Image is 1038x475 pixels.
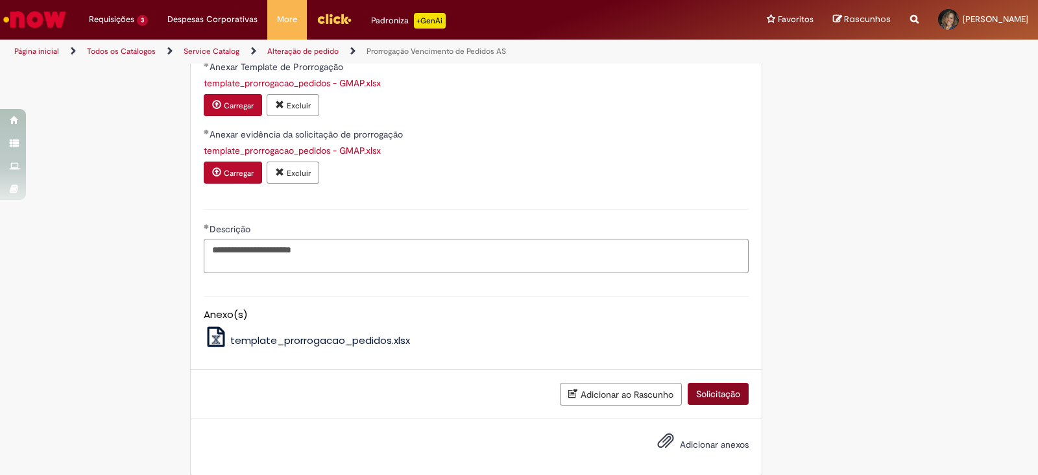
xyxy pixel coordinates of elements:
a: Rascunhos [833,14,891,26]
a: Download de template_prorrogacao_pedidos - GMAP.xlsx [204,77,381,89]
span: Anexar evidência da solicitação de prorrogação [210,128,405,140]
button: Adicionar ao Rascunho [560,383,682,406]
button: Excluir anexo template_prorrogacao_pedidos - GMAP.xlsx [267,94,319,116]
span: Rascunhos [844,13,891,25]
a: template_prorrogacao_pedidos.xlsx [204,334,411,347]
small: Excluir [287,101,311,111]
button: Solicitação [688,383,749,405]
img: click_logo_yellow_360x200.png [317,9,352,29]
a: Download de template_prorrogacao_pedidos - GMAP.xlsx [204,145,381,156]
p: +GenAi [414,13,446,29]
a: Service Catalog [184,46,239,56]
span: [PERSON_NAME] [963,14,1028,25]
span: Obrigatório Preenchido [204,62,210,67]
span: Descrição [210,223,253,235]
small: Carregar [224,168,254,178]
span: Obrigatório Preenchido [204,129,210,134]
h5: Anexo(s) [204,310,749,321]
button: Adicionar anexos [654,429,677,459]
textarea: Descrição [204,239,749,274]
button: Carregar anexo de Anexar evidência da solicitação de prorrogação Required [204,162,262,184]
span: Requisições [89,13,134,26]
span: Obrigatório Preenchido [204,224,210,229]
span: template_prorrogacao_pedidos.xlsx [230,334,410,347]
span: 3 [137,15,148,26]
a: Alteração de pedido [267,46,339,56]
span: More [277,13,297,26]
img: ServiceNow [1,6,68,32]
button: Excluir anexo template_prorrogacao_pedidos - GMAP.xlsx [267,162,319,184]
span: Favoritos [778,13,814,26]
ul: Trilhas de página [10,40,682,64]
span: Adicionar anexos [680,439,749,450]
a: Página inicial [14,46,59,56]
span: Despesas Corporativas [167,13,258,26]
small: Carregar [224,101,254,111]
a: Prorrogação Vencimento de Pedidos AS [367,46,506,56]
div: Padroniza [371,13,446,29]
a: Todos os Catálogos [87,46,156,56]
button: Carregar anexo de Anexar Template de Prorrogação Required [204,94,262,116]
span: Anexar Template de Prorrogação [210,61,346,73]
small: Excluir [287,168,311,178]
